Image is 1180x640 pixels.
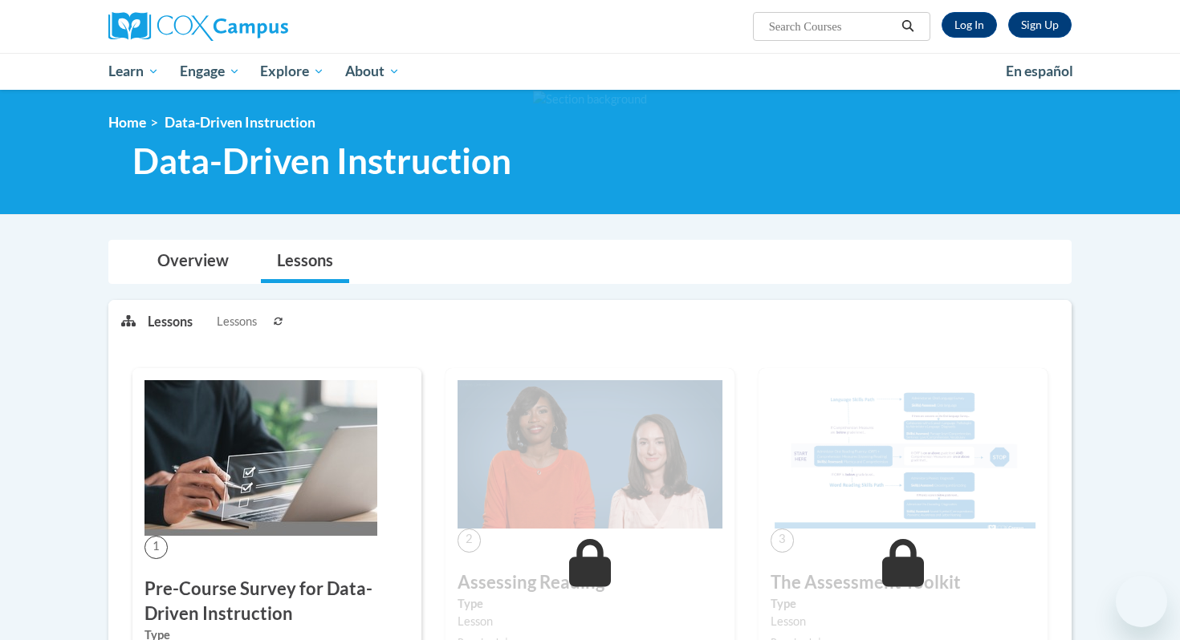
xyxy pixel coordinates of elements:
[144,536,168,559] span: 1
[1006,63,1073,79] span: En español
[771,529,794,552] span: 3
[771,613,1036,630] div: Lesson
[250,53,335,90] a: Explore
[995,55,1084,88] a: En español
[458,570,722,595] h3: Assessing Reading
[148,313,193,330] p: Lessons
[345,62,400,81] span: About
[98,53,169,90] a: Learn
[141,241,245,283] a: Overview
[108,114,146,131] a: Home
[458,380,722,529] img: Course Image
[458,529,481,552] span: 2
[458,613,722,630] div: Lesson
[767,17,896,36] input: Search Courses
[144,380,377,536] img: Course Image
[260,62,324,81] span: Explore
[458,595,722,613] label: Type
[335,53,410,90] a: About
[896,17,920,36] button: Search
[132,140,511,182] span: Data-Driven Instruction
[169,53,250,90] a: Engage
[771,595,1036,613] label: Type
[108,62,159,81] span: Learn
[771,380,1036,529] img: Course Image
[1008,12,1072,38] a: Register
[144,577,409,626] h3: Pre-Course Survey for Data-Driven Instruction
[108,12,413,41] a: Cox Campus
[84,53,1096,90] div: Main menu
[217,313,257,330] span: Lessons
[1116,576,1167,627] iframe: Button to launch messaging window
[180,62,240,81] span: Engage
[533,91,647,108] img: Section background
[771,570,1036,595] h3: The Assessment Toolkit
[942,12,997,38] a: Log In
[261,241,349,283] a: Lessons
[108,12,288,41] img: Cox Campus
[165,114,315,131] span: Data-Driven Instruction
